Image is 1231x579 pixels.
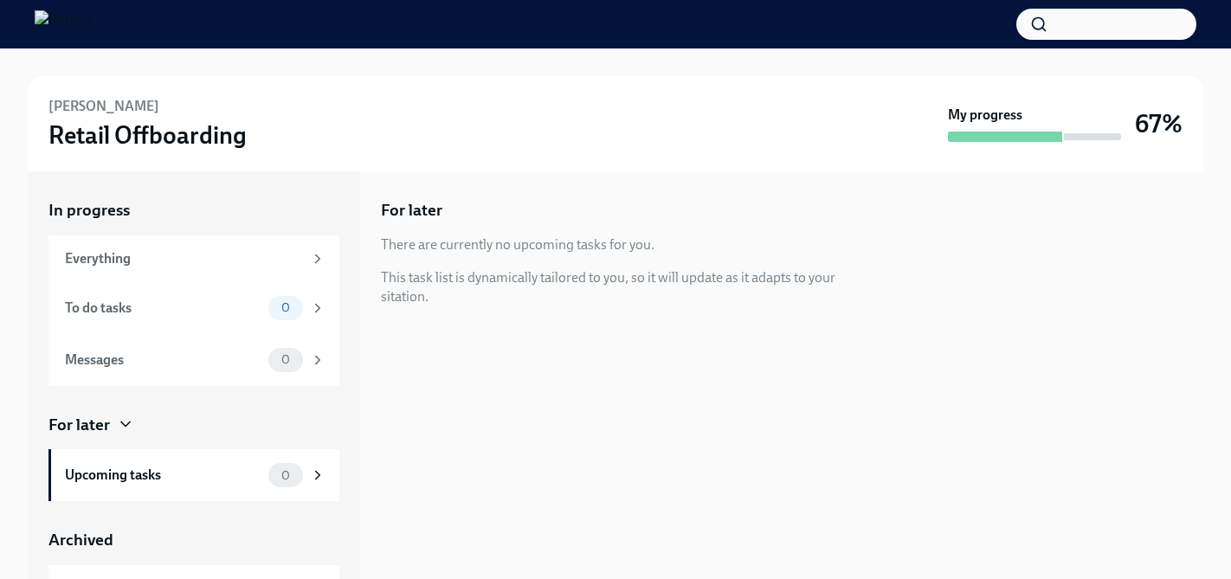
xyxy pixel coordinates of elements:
[48,97,159,116] h6: [PERSON_NAME]
[65,466,261,485] div: Upcoming tasks
[35,10,93,38] img: Rothy's
[48,529,339,551] a: Archived
[48,119,247,151] h3: Retail Offboarding
[1135,108,1183,139] h3: 67%
[48,282,339,334] a: To do tasks0
[48,235,339,282] a: Everything
[381,268,885,306] div: This task list is dynamically tailored to you, so it will update as it adapts to your sitation.
[271,469,300,482] span: 0
[381,235,654,254] div: There are currently no upcoming tasks for you.
[48,414,110,436] div: For later
[48,334,339,386] a: Messages0
[65,249,303,268] div: Everything
[381,199,442,222] h5: For later
[271,301,300,314] span: 0
[48,414,339,436] a: For later
[48,449,339,501] a: Upcoming tasks0
[65,351,261,370] div: Messages
[48,199,339,222] a: In progress
[948,106,1022,125] strong: My progress
[65,299,261,318] div: To do tasks
[271,353,300,366] span: 0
